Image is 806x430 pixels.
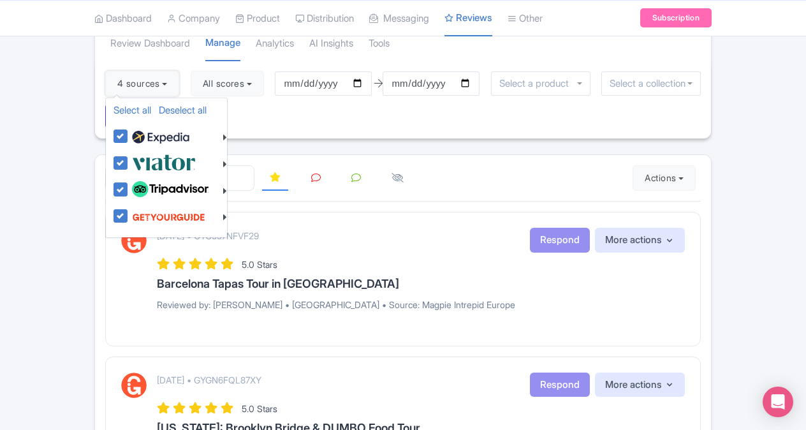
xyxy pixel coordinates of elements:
p: [DATE] • GYGN6FQL87XY [157,373,261,387]
a: Manage [205,26,240,62]
img: viator-e2bf771eb72f7a6029a5edfbb081213a.svg [132,152,196,173]
img: expedia22-01-93867e2ff94c7cd37d965f09d456db68.svg [132,128,189,147]
button: More actions [595,228,685,253]
a: Tools [369,26,390,61]
img: get_your_guide-5a6366678479520ec94e3f9d2b9f304b.svg [132,205,205,229]
span: 5.0 Stars [242,403,277,414]
a: Subscription [640,8,712,27]
a: Company [167,1,220,36]
button: Respond [530,373,590,397]
a: Deselect all [159,104,207,116]
input: Select a collection [610,78,692,89]
div: Open Intercom Messenger [763,387,793,417]
a: Other [508,1,543,36]
ul: 4 sources [105,98,228,238]
a: Review Dashboard [110,26,190,61]
a: Analytics [256,26,294,61]
button: All scores [191,71,264,96]
p: Reviewed by: [PERSON_NAME] • [GEOGRAPHIC_DATA] • Source: Magpie Intrepid Europe [157,298,685,311]
input: Select a product [499,78,576,89]
button: 4 sources [105,71,179,96]
img: tripadvisor_background-ebb97188f8c6c657a79ad20e0caa6051.svg [132,181,209,198]
img: GetYourGuide Logo [121,373,147,398]
img: GetYourGuide Logo [121,228,147,253]
button: More actions [595,373,685,397]
a: Dashboard [94,1,152,36]
h3: Barcelona Tapas Tour in [GEOGRAPHIC_DATA] [157,278,685,290]
span: 5.0 Stars [242,259,277,270]
button: Respond [530,228,590,253]
a: Messaging [369,1,429,36]
a: AI Insights [309,26,353,61]
button: Actions [633,165,696,191]
a: Select all [114,104,151,116]
a: Product [235,1,280,36]
a: Distribution [295,1,354,36]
